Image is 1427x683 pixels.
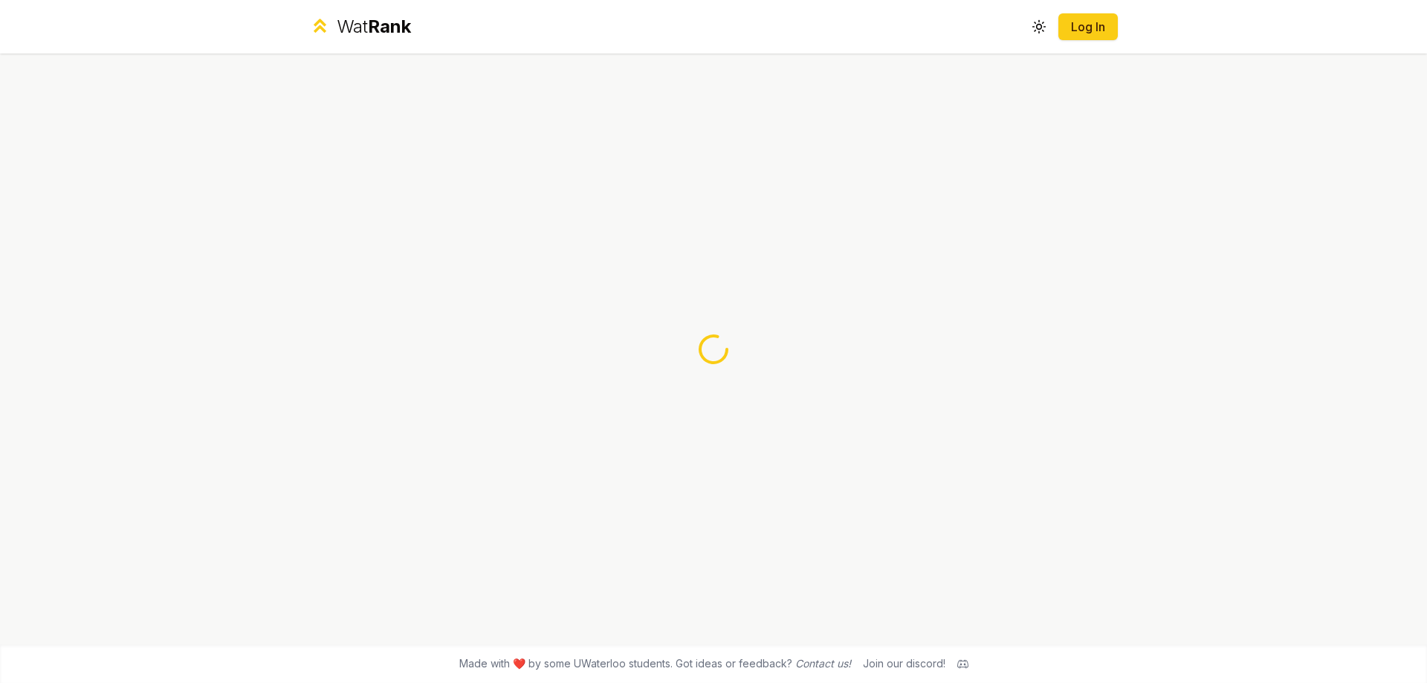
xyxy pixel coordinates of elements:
a: WatRank [309,15,411,39]
div: Wat [337,15,411,39]
div: Join our discord! [863,656,945,671]
span: Rank [368,16,411,37]
span: Made with ❤️ by some UWaterloo students. Got ideas or feedback? [459,656,851,671]
a: Log In [1070,18,1106,36]
button: Log In [1058,13,1118,40]
a: Contact us! [795,657,851,670]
